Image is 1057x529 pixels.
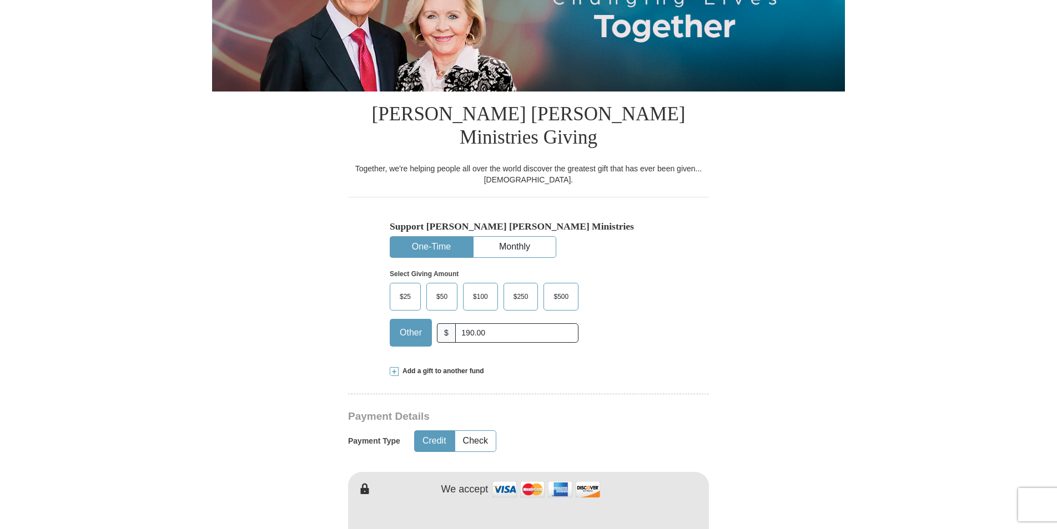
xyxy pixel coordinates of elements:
span: $50 [431,288,453,305]
span: $ [437,323,456,343]
h5: Payment Type [348,436,400,446]
span: $100 [467,288,494,305]
span: Add a gift to another fund [399,367,484,376]
h4: We accept [441,484,489,496]
input: Other Amount [455,323,578,343]
button: One-Time [390,237,472,257]
span: $25 [394,288,416,305]
h1: [PERSON_NAME] [PERSON_NAME] Ministries Giving [348,91,709,163]
span: $500 [548,288,574,305]
button: Check [455,431,496,451]
img: credit cards accepted [491,477,602,501]
h3: Payment Details [348,410,631,423]
h5: Support [PERSON_NAME] [PERSON_NAME] Ministries [390,221,667,232]
div: Together, we're helping people all over the world discover the greatest gift that has ever been g... [348,163,709,185]
button: Credit [415,431,454,451]
strong: Select Giving Amount [390,270,459,278]
span: Other [394,324,427,341]
span: $250 [508,288,534,305]
button: Monthly [474,237,556,257]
